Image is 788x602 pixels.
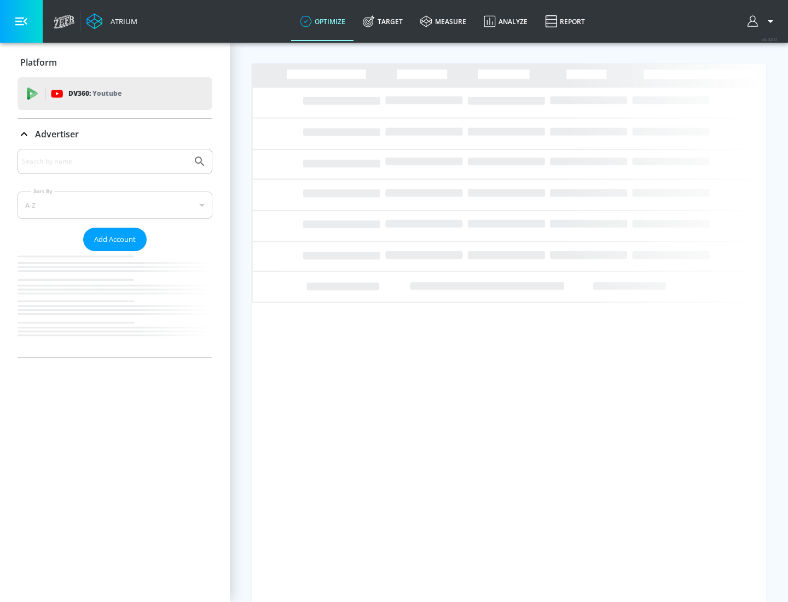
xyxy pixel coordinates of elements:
[94,233,136,246] span: Add Account
[31,188,55,195] label: Sort By
[92,88,121,99] p: Youtube
[18,251,212,357] nav: list of Advertiser
[68,88,121,100] p: DV360:
[20,56,57,68] p: Platform
[762,36,777,42] span: v 4.32.0
[86,13,137,30] a: Atrium
[35,128,79,140] p: Advertiser
[18,77,212,110] div: DV360: Youtube
[106,16,137,26] div: Atrium
[22,154,188,169] input: Search by name
[18,119,212,149] div: Advertiser
[475,2,536,41] a: Analyze
[18,149,212,357] div: Advertiser
[536,2,594,41] a: Report
[83,228,147,251] button: Add Account
[18,47,212,78] div: Platform
[412,2,475,41] a: measure
[354,2,412,41] a: Target
[18,192,212,219] div: A-Z
[291,2,354,41] a: optimize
